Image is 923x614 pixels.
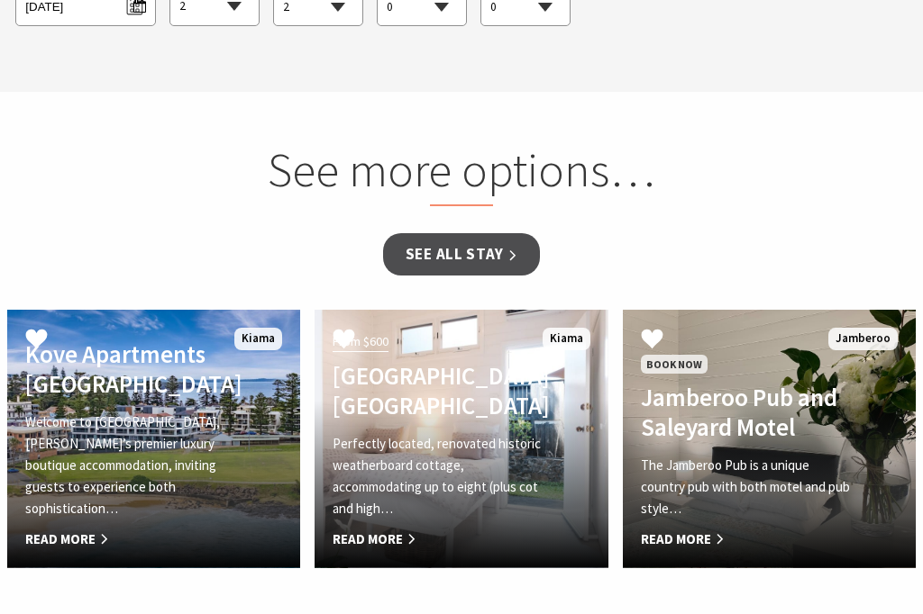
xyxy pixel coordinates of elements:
[170,142,752,207] h2: See more options…
[333,362,546,420] h4: [GEOGRAPHIC_DATA] [GEOGRAPHIC_DATA]
[623,311,916,569] a: Book Now Jamberoo Pub and Saleyard Motel The Jamberoo Pub is a unique country pub with both motel...
[828,329,898,351] span: Jamberoo
[7,311,300,569] a: Another Image Used Kove Apartments [GEOGRAPHIC_DATA] Welcome to [GEOGRAPHIC_DATA], [PERSON_NAME]’...
[333,434,546,520] p: Perfectly located, renovated historic weatherboard cottage, accommodating up to eight (plus cot a...
[641,529,854,551] span: Read More
[315,311,373,372] button: Click to Favourite Driftwood Beach House Kiama
[234,329,282,351] span: Kiama
[333,529,546,551] span: Read More
[7,311,66,372] button: Click to Favourite Kove Apartments Kiama
[25,412,239,520] p: Welcome to [GEOGRAPHIC_DATA], [PERSON_NAME]’s premier luxury boutique accommodation, inviting gue...
[315,311,608,569] a: From $600 [GEOGRAPHIC_DATA] [GEOGRAPHIC_DATA] Perfectly located, renovated historic weatherboard ...
[25,529,239,551] span: Read More
[641,384,854,442] h4: Jamberoo Pub and Saleyard Motel
[641,456,854,520] p: The Jamberoo Pub is a unique country pub with both motel and pub style…
[383,234,540,276] a: See all Stay
[543,329,590,351] span: Kiama
[623,311,681,372] button: Click to Favourite Jamberoo Pub and Saleyard Motel
[25,340,239,399] h4: Kove Apartments [GEOGRAPHIC_DATA]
